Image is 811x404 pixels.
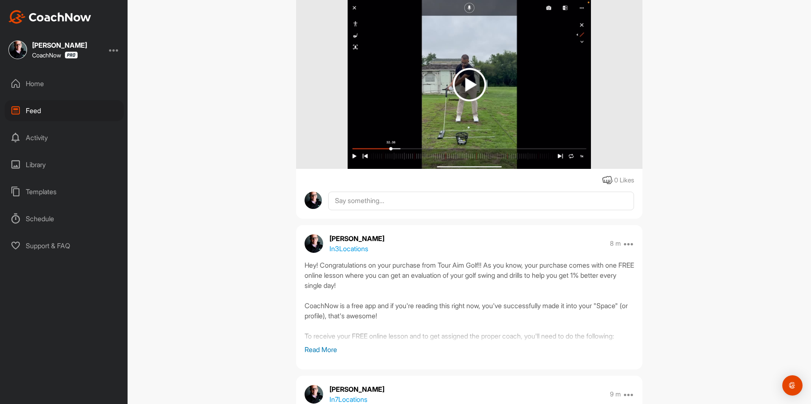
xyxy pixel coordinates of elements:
div: Hey! Congratulations on your purchase from Tour Aim Golf!! As you know, your purchase comes with ... [305,260,634,344]
img: avatar [305,192,322,209]
img: avatar [305,385,323,404]
img: CoachNow Pro [65,52,78,59]
div: Open Intercom Messenger [782,375,803,396]
div: Support & FAQ [5,235,124,256]
div: Activity [5,127,124,148]
div: Schedule [5,208,124,229]
p: In 3 Locations [329,244,368,254]
div: [PERSON_NAME] [32,42,87,49]
p: Read More [305,344,634,355]
img: square_d7b6dd5b2d8b6df5777e39d7bdd614c0.jpg [8,41,27,59]
p: 9 m [610,390,621,399]
img: avatar [305,234,323,253]
div: Home [5,73,124,94]
p: 8 m [610,239,621,248]
p: [PERSON_NAME] [329,233,384,244]
div: Templates [5,181,124,202]
img: CoachNow [8,10,91,24]
div: 0 Likes [614,176,634,185]
div: Library [5,154,124,175]
p: [PERSON_NAME] [329,384,384,394]
div: Feed [5,100,124,121]
div: CoachNow [32,52,78,59]
img: play [453,68,486,101]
